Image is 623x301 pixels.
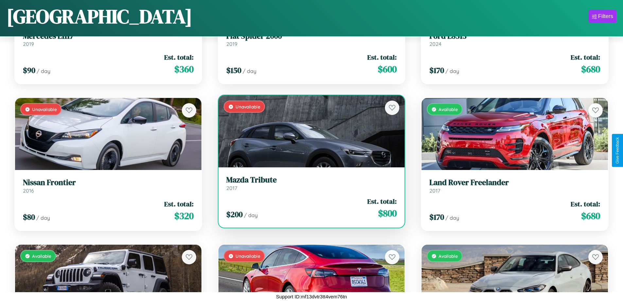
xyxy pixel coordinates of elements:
span: $ 680 [581,63,600,76]
a: Nissan Frontier2016 [23,178,194,194]
button: Filters [589,10,616,23]
span: $ 170 [429,65,444,76]
span: 2017 [226,185,237,191]
a: Land Rover Freelander2017 [429,178,600,194]
h3: Land Rover Freelander [429,178,600,187]
h3: Nissan Frontier [23,178,194,187]
span: 2019 [23,41,34,47]
span: Unavailable [235,104,260,109]
span: $ 360 [174,63,194,76]
div: Give Feedback [615,137,620,164]
span: Est. total: [164,52,194,62]
span: $ 320 [174,209,194,222]
span: / day [36,215,50,221]
span: $ 150 [226,65,241,76]
span: / day [445,68,459,74]
h3: Mazda Tribute [226,175,397,185]
span: Est. total: [367,197,397,206]
span: Unavailable [32,106,57,112]
a: Mercedes L11172019 [23,31,194,47]
span: Available [32,253,51,259]
span: Available [439,253,458,259]
span: 2017 [429,187,440,194]
span: / day [244,212,258,218]
span: / day [243,68,256,74]
span: Available [439,106,458,112]
span: Est. total: [164,199,194,209]
span: / day [445,215,459,221]
span: Unavailable [235,253,260,259]
span: $ 200 [226,209,243,220]
span: $ 90 [23,65,35,76]
span: Est. total: [571,52,600,62]
div: Filters [598,13,613,20]
span: 2019 [226,41,237,47]
span: Est. total: [571,199,600,209]
span: 2024 [429,41,441,47]
a: Fiat Spider 20002019 [226,31,397,47]
a: Mazda Tribute2017 [226,175,397,191]
p: Support ID: mf13dvtr3tt4vem76tn [276,292,347,301]
span: $ 80 [23,212,35,222]
span: $ 600 [378,63,397,76]
span: / day [37,68,50,74]
h1: [GEOGRAPHIC_DATA] [7,3,192,30]
span: $ 680 [581,209,600,222]
a: Ford L85132024 [429,31,600,47]
span: 2016 [23,187,34,194]
span: $ 800 [378,207,397,220]
span: $ 170 [429,212,444,222]
span: Est. total: [367,52,397,62]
